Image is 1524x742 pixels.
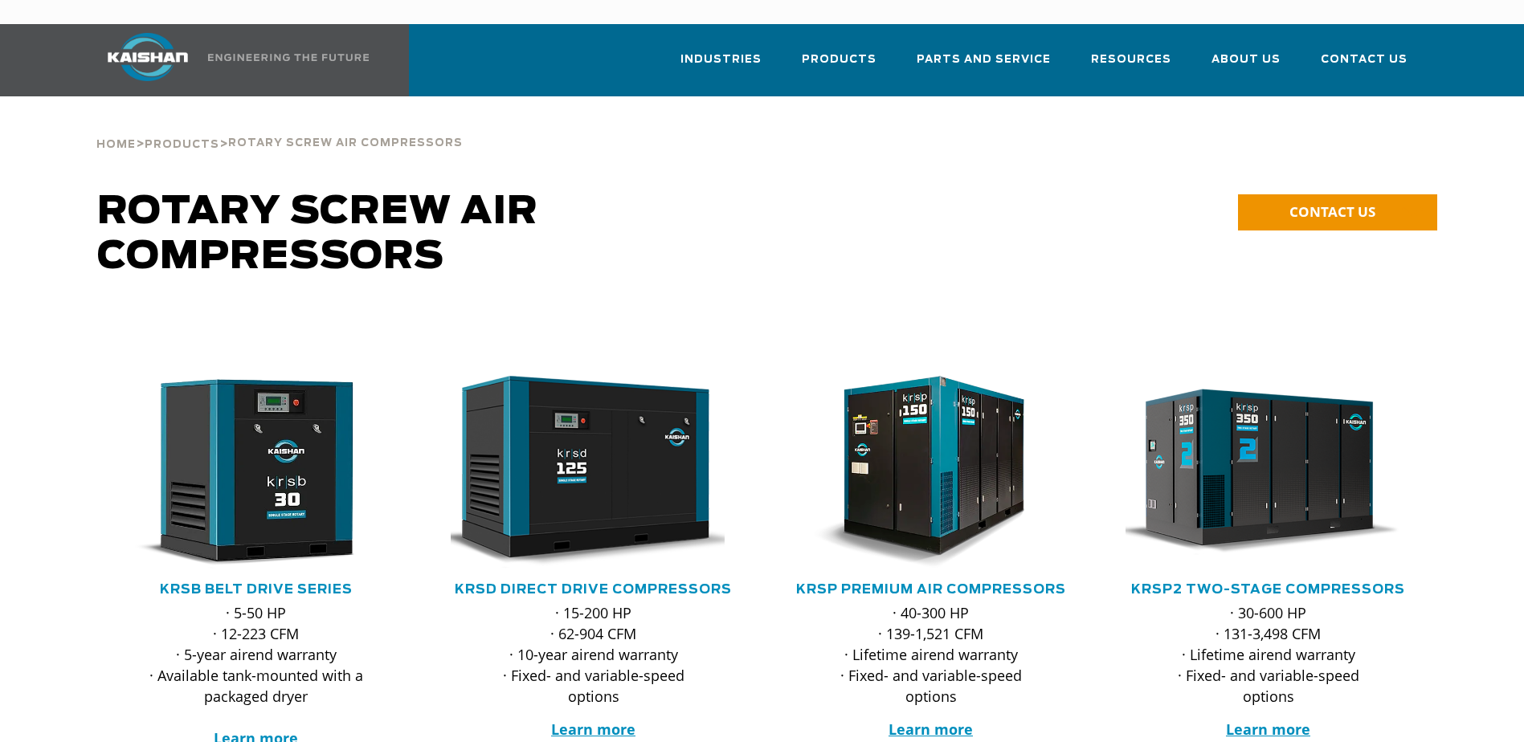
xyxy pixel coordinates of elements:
[551,720,635,739] a: Learn more
[917,51,1051,69] span: Parts and Service
[451,376,737,569] div: krsd125
[97,193,538,276] span: Rotary Screw Air Compressors
[88,24,372,96] a: Kaishan USA
[917,39,1051,93] a: Parts and Service
[680,51,762,69] span: Industries
[820,602,1042,707] p: · 40-300 HP · 139-1,521 CFM · Lifetime airend warranty · Fixed- and variable-speed options
[455,583,732,596] a: KRSD Direct Drive Compressors
[439,376,725,569] img: krsd125
[160,583,353,596] a: KRSB Belt Drive Series
[145,137,219,151] a: Products
[1211,51,1281,69] span: About Us
[1131,583,1405,596] a: KRSP2 Two-Stage Compressors
[208,54,369,61] img: Engineering the future
[96,137,136,151] a: Home
[1238,194,1437,230] a: CONTACT US
[680,39,762,93] a: Industries
[96,96,463,157] div: > >
[889,720,973,739] a: Learn more
[88,33,208,81] img: kaishan logo
[483,602,705,707] p: · 15-200 HP · 62-904 CFM · 10-year airend warranty · Fixed- and variable-speed options
[1321,51,1408,69] span: Contact Us
[1091,39,1171,93] a: Resources
[101,376,387,569] img: krsb30
[802,51,876,69] span: Products
[113,376,399,569] div: krsb30
[228,138,463,149] span: Rotary Screw Air Compressors
[1126,376,1412,569] div: krsp350
[1289,202,1375,221] span: CONTACT US
[796,583,1066,596] a: KRSP Premium Air Compressors
[1113,376,1399,569] img: krsp350
[1091,51,1171,69] span: Resources
[1158,602,1379,707] p: · 30-600 HP · 131-3,498 CFM · Lifetime airend warranty · Fixed- and variable-speed options
[1321,39,1408,93] a: Contact Us
[776,376,1062,569] img: krsp150
[1226,720,1310,739] a: Learn more
[1211,39,1281,93] a: About Us
[788,376,1074,569] div: krsp150
[96,140,136,150] span: Home
[145,140,219,150] span: Products
[802,39,876,93] a: Products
